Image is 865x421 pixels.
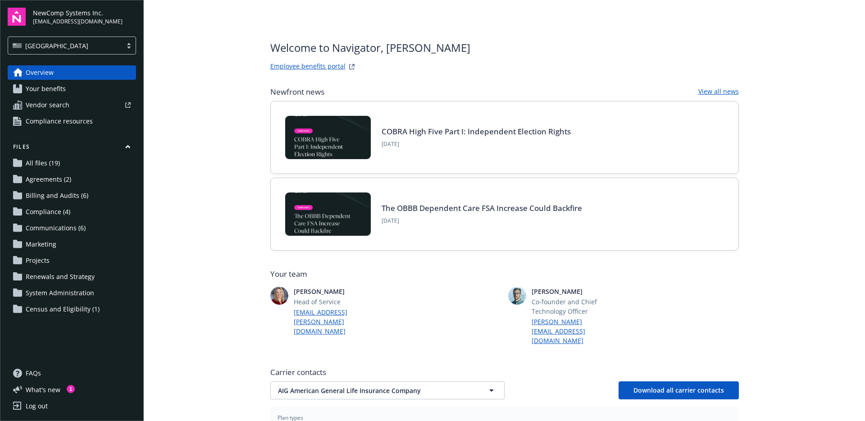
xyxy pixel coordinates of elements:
span: AIG American General Life Insurance Company [278,386,465,395]
span: Communications (6) [26,221,86,235]
a: Projects [8,253,136,268]
button: Files [8,143,136,154]
span: What ' s new [26,385,60,394]
a: [PERSON_NAME][EMAIL_ADDRESS][DOMAIN_NAME] [532,317,620,345]
span: All files (19) [26,156,60,170]
a: Overview [8,65,136,80]
button: Download all carrier contacts [619,381,739,399]
a: Census and Eligibility (1) [8,302,136,316]
span: [DATE] [382,140,571,148]
a: Vendor search [8,98,136,112]
span: Your team [270,269,739,279]
a: Compliance resources [8,114,136,128]
span: Census and Eligibility (1) [26,302,100,316]
span: System Administration [26,286,94,300]
a: [EMAIL_ADDRESS][PERSON_NAME][DOMAIN_NAME] [294,307,382,336]
span: Marketing [26,237,56,252]
span: Compliance (4) [26,205,70,219]
span: [GEOGRAPHIC_DATA] [25,41,88,50]
span: Co-founder and Chief Technology Officer [532,297,620,316]
span: Newfront news [270,87,324,97]
a: View all news [698,87,739,97]
span: [DATE] [382,217,582,225]
span: Projects [26,253,50,268]
span: Welcome to Navigator , [PERSON_NAME] [270,40,470,56]
span: FAQs [26,366,41,380]
a: FAQs [8,366,136,380]
div: 1 [67,385,75,393]
span: Billing and Audits (6) [26,188,88,203]
span: Your benefits [26,82,66,96]
span: Download all carrier contacts [633,386,724,394]
span: Renewals and Strategy [26,270,95,284]
a: Billing and Audits (6) [8,188,136,203]
img: photo [508,287,526,305]
a: COBRA High Five Part I: Independent Election Rights [382,126,571,137]
a: All files (19) [8,156,136,170]
span: [PERSON_NAME] [532,287,620,296]
a: Employee benefits portal [270,61,346,72]
button: AIG American General Life Insurance Company [270,381,505,399]
span: [PERSON_NAME] [294,287,382,296]
a: Communications (6) [8,221,136,235]
img: BLOG-Card Image - Compliance - OBBB Dep Care FSA - 08-01-25.jpg [285,192,371,236]
span: [GEOGRAPHIC_DATA] [13,41,118,50]
span: [EMAIL_ADDRESS][DOMAIN_NAME] [33,18,123,26]
a: Compliance (4) [8,205,136,219]
img: photo [270,287,288,305]
a: System Administration [8,286,136,300]
a: striveWebsite [346,61,357,72]
span: Overview [26,65,54,80]
div: Log out [26,399,48,413]
span: Head of Service [294,297,382,307]
a: The OBBB Dependent Care FSA Increase Could Backfire [382,203,582,213]
a: Your benefits [8,82,136,96]
a: Renewals and Strategy [8,270,136,284]
a: Marketing [8,237,136,252]
a: Agreements (2) [8,172,136,187]
span: Compliance resources [26,114,93,128]
span: Carrier contacts [270,367,739,378]
span: Vendor search [26,98,69,112]
button: NewComp Systems Inc.[EMAIL_ADDRESS][DOMAIN_NAME] [33,8,136,26]
img: BLOG-Card Image - Compliance - COBRA High Five Pt 1 07-18-25.jpg [285,116,371,159]
span: Agreements (2) [26,172,71,187]
img: navigator-logo.svg [8,8,26,26]
button: What's new1 [8,385,75,394]
span: NewComp Systems Inc. [33,8,123,18]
